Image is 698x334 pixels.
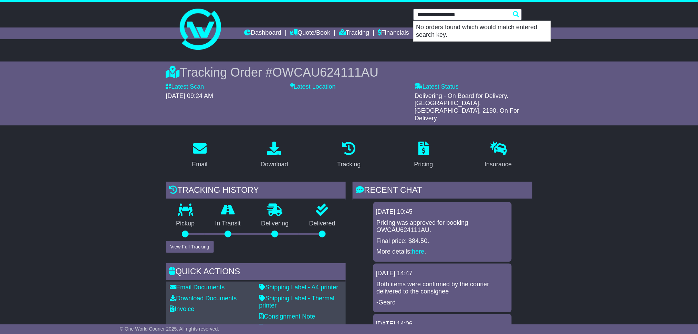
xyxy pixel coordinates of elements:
a: Tracking [333,139,365,171]
label: Latest Location [290,83,336,91]
div: Tracking [337,160,361,169]
a: Shipping Label - A4 printer [259,284,338,291]
div: Tracking Order # [166,65,532,80]
a: Pricing [410,139,438,171]
span: OWCAU624111AU [272,65,378,79]
a: here [412,248,425,255]
div: [DATE] 10:45 [376,208,509,216]
a: Insurance [480,139,517,171]
p: Both items were confirmed by the courier delivered to the consignee [377,281,508,296]
a: Invoice [170,305,195,312]
a: Shipping Label - Thermal printer [259,295,335,309]
a: Dashboard [244,27,281,39]
span: © One World Courier 2025. All rights reserved. [120,326,219,332]
div: Tracking history [166,182,346,200]
a: Download [256,139,293,171]
button: View Full Tracking [166,241,214,253]
div: [DATE] 14:06 [376,320,509,328]
a: Financials [378,27,409,39]
div: Pricing [414,160,433,169]
span: Delivering - On Board for Delivery. [GEOGRAPHIC_DATA], [GEOGRAPHIC_DATA], 2190. On For Delivery [415,92,519,122]
div: Download [261,160,288,169]
p: In Transit [205,220,251,227]
p: Delivering [251,220,299,227]
div: Insurance [485,160,512,169]
a: Tracking [339,27,369,39]
a: Quote/Book [290,27,330,39]
div: Quick Actions [166,263,346,282]
div: [DATE] 14:47 [376,270,509,277]
label: Latest Status [415,83,459,91]
a: Consignment Note [259,313,315,320]
p: No orders found which would match entered search key. [414,21,551,41]
p: -Geard [377,299,508,307]
p: Delivered [299,220,346,227]
p: Pickup [166,220,205,227]
p: Pricing was approved for booking OWCAU624111AU. [377,219,508,234]
a: Email Documents [170,284,225,291]
span: [DATE] 09:24 AM [166,92,213,99]
div: RECENT CHAT [353,182,532,200]
a: Original Address Label [259,324,326,331]
div: Email [192,160,207,169]
label: Latest Scan [166,83,204,91]
p: More details: . [377,248,508,256]
p: Final price: $84.50. [377,237,508,245]
a: Download Documents [170,295,237,302]
a: Email [187,139,212,171]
